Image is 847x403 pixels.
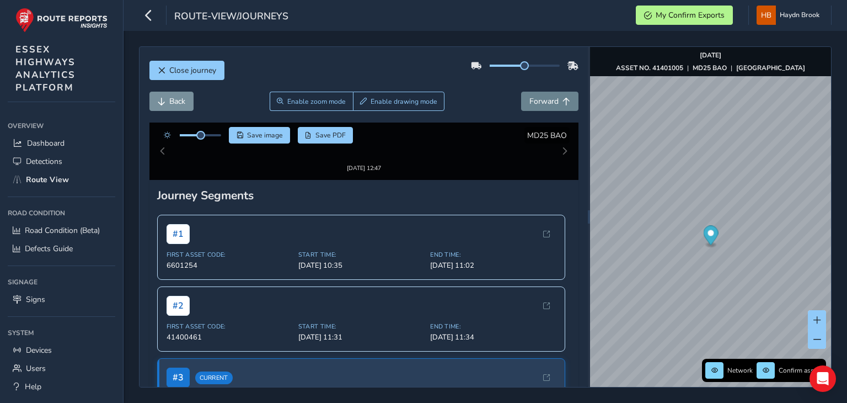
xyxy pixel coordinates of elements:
a: Defects Guide [8,240,115,258]
span: Defects Guide [25,243,73,254]
span: # 1 [167,214,190,234]
span: MD25 BAO [527,130,567,141]
div: Open Intercom Messenger [810,365,836,392]
strong: MD25 BAO [693,63,727,72]
button: Zoom [270,92,353,111]
span: Devices [26,345,52,356]
span: Confirm assets [779,366,823,375]
button: My Confirm Exports [636,6,733,25]
div: System [8,325,115,341]
span: Enable drawing mode [371,97,437,106]
a: Devices [8,341,115,359]
span: ESSEX HIGHWAYS ANALYTICS PLATFORM [15,43,76,94]
strong: [GEOGRAPHIC_DATA] [736,63,805,72]
span: First Asset Code: [167,312,292,321]
div: Overview [8,118,115,134]
span: Start Time: [298,241,423,249]
span: Close journey [169,65,216,76]
span: End Time: [430,384,555,393]
span: End Time: [430,241,555,249]
span: My Confirm Exports [656,10,725,20]
div: | | [616,63,805,72]
button: PDF [298,127,353,144]
span: [DATE] 11:31 [298,322,423,332]
span: 6601254 [167,251,292,261]
span: Route View [26,174,69,185]
span: # 3 [167,358,190,378]
span: Dashboard [27,138,65,149]
span: [DATE] 10:35 [298,251,423,261]
span: 41400461 [167,322,292,332]
button: Close journey [149,61,224,80]
span: Haydn Brook [780,6,819,25]
span: Network [727,366,753,375]
img: diamond-layout [757,6,776,25]
span: # 2 [167,286,190,306]
span: [DATE] 11:34 [430,322,555,332]
div: [DATE] 12:47 [330,150,398,158]
span: Users [26,363,46,374]
span: Current [195,362,233,374]
strong: ASSET NO. 41401005 [616,63,683,72]
span: Save PDF [315,131,346,140]
span: Save image [247,131,283,140]
strong: [DATE] [700,51,721,60]
span: Forward [529,96,559,107]
div: Journey Segments [157,178,571,193]
a: Route View [8,171,115,189]
a: Dashboard [8,134,115,152]
span: Enable zoom mode [287,97,346,106]
div: Signage [8,274,115,290]
div: Map marker [704,226,719,248]
a: Users [8,359,115,378]
img: rr logo [15,8,108,33]
span: Start Time: [298,312,423,321]
span: Start Time: [298,384,423,393]
button: Back [149,92,194,111]
button: Haydn Brook [757,6,823,25]
a: Signs [8,290,115,309]
div: Road Condition [8,205,115,221]
span: First Asset Code: [167,241,292,249]
a: Detections [8,152,115,171]
span: Back [169,96,185,107]
span: First Asset Code: [167,384,292,393]
button: Save [229,127,290,144]
span: Road Condition (Beta) [25,225,100,236]
span: route-view/journeys [174,9,288,25]
a: Road Condition (Beta) [8,221,115,240]
span: Help [25,381,41,392]
span: Detections [26,156,62,167]
button: Forward [521,92,578,111]
a: Help [8,378,115,396]
span: End Time: [430,312,555,321]
span: [DATE] 11:02 [430,251,555,261]
button: Draw [353,92,445,111]
span: Signs [26,294,45,305]
img: Thumbnail frame [330,139,398,150]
